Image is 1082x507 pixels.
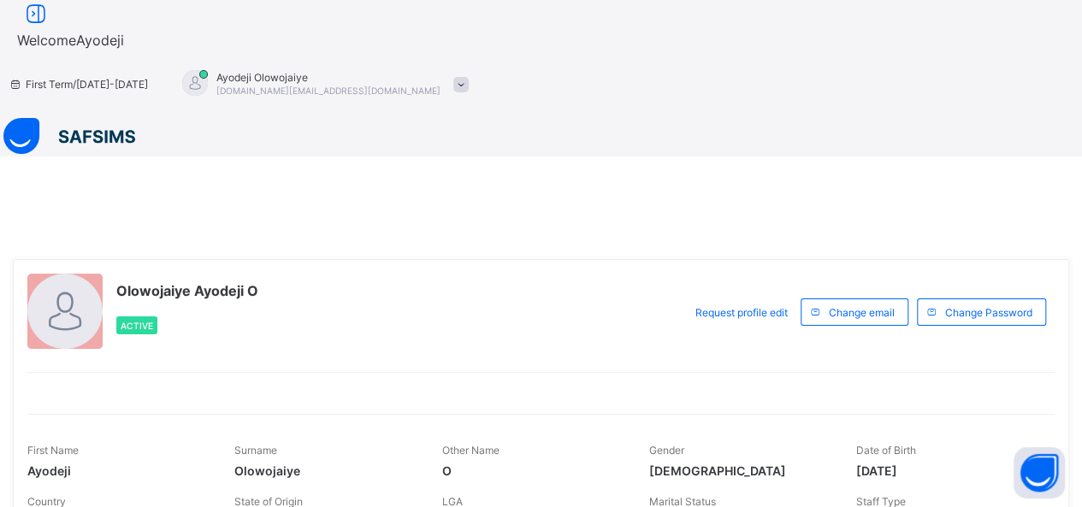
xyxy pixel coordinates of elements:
[27,444,79,457] span: First Name
[234,463,416,478] span: Olowojaiye
[829,306,895,319] span: Change email
[945,306,1032,319] span: Change Password
[1014,447,1065,498] button: Open asap
[695,306,788,319] span: Request profile edit
[116,282,258,299] span: Olowojaiye Ayodeji O
[3,118,135,154] img: safsims
[856,463,1038,478] span: [DATE]
[121,321,153,331] span: Active
[9,78,148,91] span: session/term information
[441,444,499,457] span: Other Name
[216,71,440,84] span: Ayodeji Olowojaiye
[856,444,916,457] span: Date of Birth
[165,70,477,98] div: Ayodeji Olowojaiye
[649,444,684,457] span: Gender
[216,85,440,96] span: [DOMAIN_NAME][EMAIL_ADDRESS][DOMAIN_NAME]
[27,463,209,478] span: Ayodeji
[441,463,623,478] span: O
[17,32,124,49] span: Welcome Ayodeji
[649,463,831,478] span: [DEMOGRAPHIC_DATA]
[234,444,277,457] span: Surname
